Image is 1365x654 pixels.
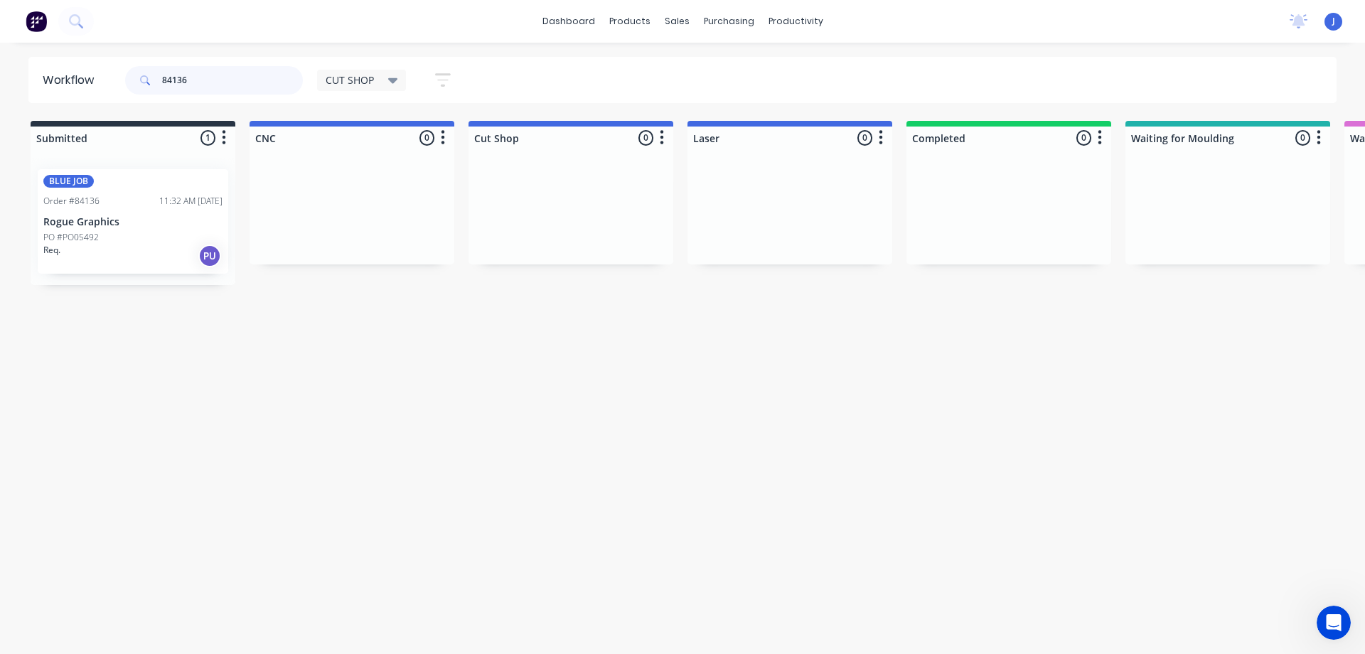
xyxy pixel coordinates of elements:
[43,175,94,188] div: BLUE JOB
[1332,15,1335,28] span: J
[1317,606,1351,640] iframe: Intercom live chat
[26,11,47,32] img: Factory
[198,245,221,267] div: PU
[43,231,99,244] p: PO #PO05492
[326,73,374,87] span: CUT SHOP
[43,72,101,89] div: Workflow
[602,11,658,32] div: products
[162,66,303,95] input: Search for orders...
[43,195,100,208] div: Order #84136
[535,11,602,32] a: dashboard
[658,11,697,32] div: sales
[43,216,223,228] p: Rogue Graphics
[159,195,223,208] div: 11:32 AM [DATE]
[38,169,228,274] div: BLUE JOBOrder #8413611:32 AM [DATE]Rogue GraphicsPO #PO05492Req.PU
[43,244,60,257] p: Req.
[697,11,761,32] div: purchasing
[761,11,830,32] div: productivity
